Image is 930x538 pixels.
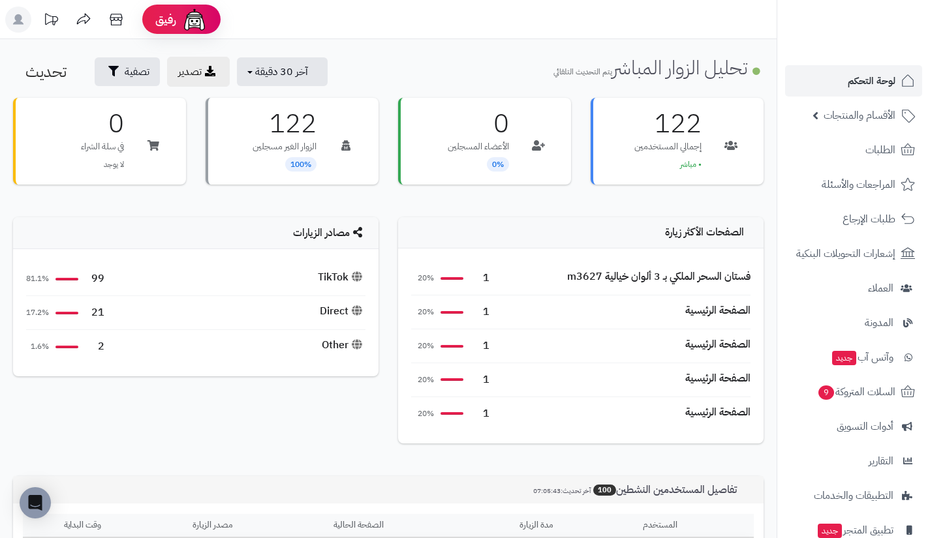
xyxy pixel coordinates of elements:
[553,66,612,78] small: يتم التحديث التلقائي
[831,348,893,366] span: وآتس آب
[593,485,616,496] span: 100
[848,72,895,90] span: لوحة التحكم
[865,141,895,159] span: الطلبات
[487,157,509,172] span: 0%
[785,445,922,477] a: التقارير
[785,203,922,235] a: طلبات الإرجاع
[26,227,365,239] h4: مصادر الزيارات
[435,514,638,538] th: مدة الزيارة
[470,338,489,353] span: 1
[411,340,434,351] span: 20%
[181,7,208,33] img: ai-face.png
[253,111,317,137] h3: 122
[411,408,434,419] span: 20%
[785,65,922,97] a: لوحة التحكم
[814,486,893,505] span: التطبيقات والخدمات
[411,273,434,284] span: 20%
[285,157,317,172] span: 100%
[869,452,893,470] span: التقارير
[25,60,67,83] span: تحديث
[634,111,702,137] h3: 122
[283,514,435,538] th: الصفحة الحالية
[470,372,489,387] span: 1
[567,269,751,284] div: فستان السحر الملكي بـ 3 ألوان خيالية m3627
[822,175,895,194] span: المراجعات والأسئلة
[237,57,328,86] button: آخر 30 دقيقة
[818,385,834,400] span: 9
[685,303,751,318] div: الصفحة الرئيسية
[680,158,702,170] span: • مباشر
[785,238,922,269] a: إشعارات التحويلات البنكية
[785,480,922,511] a: التطبيقات والخدمات
[685,371,751,386] div: الصفحة الرئيسية
[785,376,922,408] a: السلات المتروكة9
[470,305,489,320] span: 1
[85,305,104,320] span: 21
[85,339,104,354] span: 2
[448,140,509,153] p: الأعضاء المسجلين
[817,383,895,401] span: السلات المتروكة
[81,140,124,153] p: في سلة الشراء
[155,12,176,27] span: رفيق
[785,411,922,442] a: أدوات التسويق
[865,314,893,332] span: المدونة
[26,273,49,284] span: 81.1%
[20,487,51,518] div: Open Intercom Messenger
[785,307,922,338] a: المدونة
[818,524,842,538] span: جديد
[523,484,754,496] h3: تفاصيل المستخدمين النشطين
[470,271,489,286] span: 1
[253,140,317,153] p: الزوار الغير مسجلين
[785,342,922,373] a: وآتس آبجديد
[634,140,702,153] p: إجمالي المستخدمين
[843,210,895,228] span: طلبات الإرجاع
[411,374,434,385] span: 20%
[318,270,365,285] div: TikTok
[638,514,754,538] th: المستخدم
[553,57,764,78] h1: تحليل الزوار المباشر
[824,106,895,125] span: الأقسام والمنتجات
[85,271,104,286] span: 99
[411,227,751,239] h4: الصفحات الأكثر زيارة
[685,405,751,420] div: الصفحة الرئيسية
[142,514,283,538] th: مصدر الزيارة
[26,341,49,352] span: 1.6%
[255,64,308,80] span: آخر 30 دقيقة
[796,245,895,263] span: إشعارات التحويلات البنكية
[23,514,142,538] th: وقت البداية
[26,307,49,318] span: 17.2%
[533,486,561,496] span: 07:05:43
[411,306,434,318] span: 20%
[15,57,87,86] button: تحديث
[785,273,922,304] a: العملاء
[81,111,124,137] h3: 0
[868,279,893,297] span: العملاء
[104,158,124,170] span: لا يوجد
[448,111,509,137] h3: 0
[35,7,67,36] a: تحديثات المنصة
[533,486,591,496] small: آخر تحديث:
[685,337,751,352] div: الصفحة الرئيسية
[125,64,149,80] span: تصفية
[167,57,230,87] a: تصدير
[785,134,922,166] a: الطلبات
[832,351,856,365] span: جديد
[320,304,365,319] div: Direct
[95,57,160,86] button: تصفية
[322,338,365,353] div: Other
[470,406,489,421] span: 1
[785,169,922,200] a: المراجعات والأسئلة
[837,417,893,436] span: أدوات التسويق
